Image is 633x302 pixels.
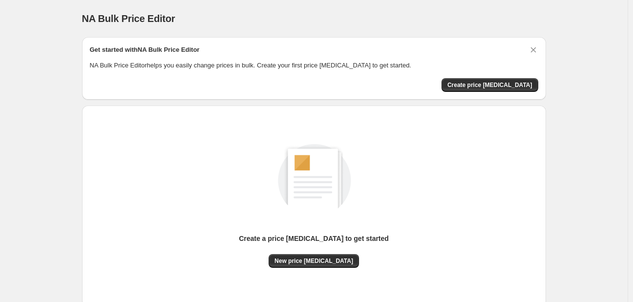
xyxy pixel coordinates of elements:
[442,78,538,92] button: Create price change job
[269,254,359,268] button: New price [MEDICAL_DATA]
[274,257,353,265] span: New price [MEDICAL_DATA]
[447,81,532,89] span: Create price [MEDICAL_DATA]
[90,45,200,55] h2: Get started with NA Bulk Price Editor
[239,234,389,243] p: Create a price [MEDICAL_DATA] to get started
[528,45,538,55] button: Dismiss card
[82,13,175,24] span: NA Bulk Price Editor
[90,61,538,70] p: NA Bulk Price Editor helps you easily change prices in bulk. Create your first price [MEDICAL_DAT...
